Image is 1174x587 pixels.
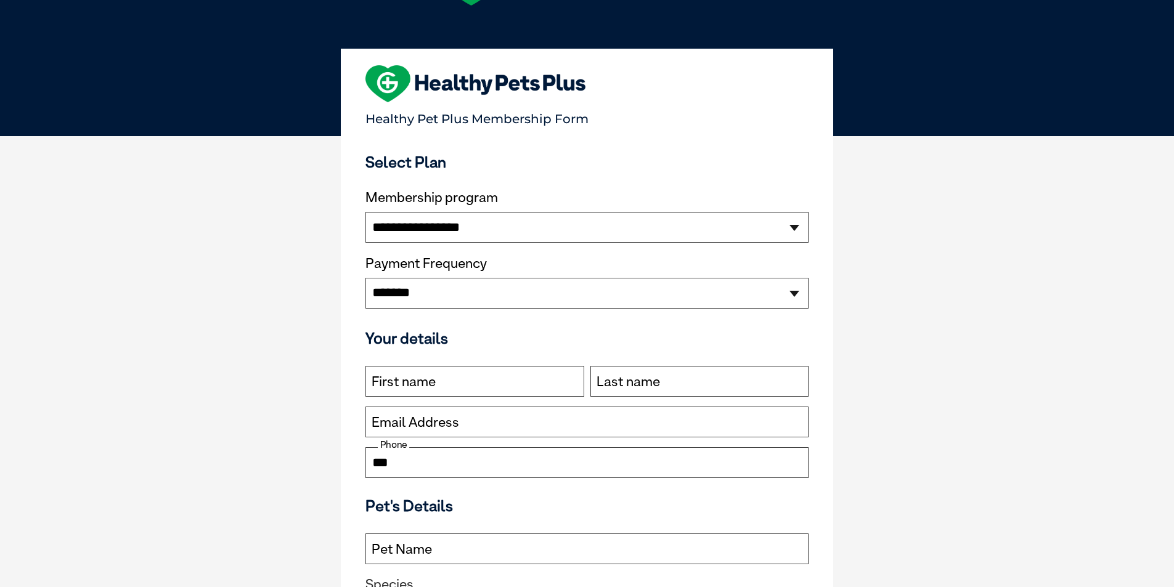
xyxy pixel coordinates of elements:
[372,374,436,390] label: First name
[372,415,459,431] label: Email Address
[378,439,409,450] label: Phone
[361,496,813,515] h3: Pet's Details
[365,256,487,272] label: Payment Frequency
[365,106,809,126] p: Healthy Pet Plus Membership Form
[365,65,585,102] img: heart-shape-hpp-logo-large.png
[365,190,809,206] label: Membership program
[365,153,809,171] h3: Select Plan
[597,374,660,390] label: Last name
[365,329,809,347] h3: Your details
